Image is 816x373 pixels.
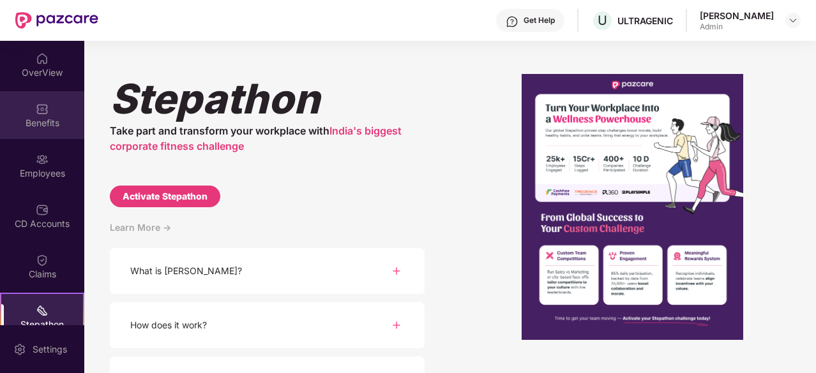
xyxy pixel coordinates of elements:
[36,153,49,166] img: svg+xml;base64,PHN2ZyBpZD0iRW1wbG95ZWVzIiB4bWxucz0iaHR0cDovL3d3dy53My5vcmcvMjAwMC9zdmciIHdpZHRoPS...
[1,318,83,331] div: Stepathon
[36,254,49,267] img: svg+xml;base64,PHN2ZyBpZD0iQ2xhaW0iIHhtbG5zPSJodHRwOi8vd3d3LnczLm9yZy8yMDAwL3N2ZyIgd2lkdGg9IjIwIi...
[36,203,49,216] img: svg+xml;base64,PHN2ZyBpZD0iQ0RfQWNjb3VudHMiIGRhdGEtbmFtZT0iQ0QgQWNjb3VudHMiIHhtbG5zPSJodHRwOi8vd3...
[36,103,49,115] img: svg+xml;base64,PHN2ZyBpZD0iQmVuZWZpdHMiIHhtbG5zPSJodHRwOi8vd3d3LnczLm9yZy8yMDAwL3N2ZyIgd2lkdGg9Ij...
[617,15,673,27] div: ULTRAGENIC
[389,318,404,333] img: svg+xml;base64,PHN2ZyBpZD0iUGx1cy0zMngzMiIgeG1sbnM9Imh0dHA6Ly93d3cudzMub3JnLzIwMDAvc3ZnIiB3aWR0aD...
[130,264,242,278] div: What is [PERSON_NAME]?
[110,74,425,123] div: Stepathon
[110,123,425,154] div: Take part and transform your workplace with
[524,15,555,26] div: Get Help
[506,15,518,28] img: svg+xml;base64,PHN2ZyBpZD0iSGVscC0zMngzMiIgeG1sbnM9Imh0dHA6Ly93d3cudzMub3JnLzIwMDAvc3ZnIiB3aWR0aD...
[598,13,607,28] span: U
[36,304,49,317] img: svg+xml;base64,PHN2ZyB4bWxucz0iaHR0cDovL3d3dy53My5vcmcvMjAwMC9zdmciIHdpZHRoPSIyMSIgaGVpZ2h0PSIyMC...
[389,263,404,279] img: svg+xml;base64,PHN2ZyBpZD0iUGx1cy0zMngzMiIgeG1sbnM9Imh0dHA6Ly93d3cudzMub3JnLzIwMDAvc3ZnIiB3aWR0aD...
[36,52,49,65] img: svg+xml;base64,PHN2ZyBpZD0iSG9tZSIgeG1sbnM9Imh0dHA6Ly93d3cudzMub3JnLzIwMDAvc3ZnIiB3aWR0aD0iMjAiIG...
[123,189,208,203] div: Activate Stepathon
[130,318,207,332] div: How does it work?
[788,15,798,26] img: svg+xml;base64,PHN2ZyBpZD0iRHJvcGRvd24tMzJ4MzIiIHhtbG5zPSJodHRwOi8vd3d3LnczLm9yZy8yMDAwL3N2ZyIgd2...
[700,22,774,32] div: Admin
[13,343,26,356] img: svg+xml;base64,PHN2ZyBpZD0iU2V0dGluZy0yMHgyMCIgeG1sbnM9Imh0dHA6Ly93d3cudzMub3JnLzIwMDAvc3ZnIiB3aW...
[29,343,71,356] div: Settings
[700,10,774,22] div: [PERSON_NAME]
[110,220,425,248] div: Learn More ->
[15,12,98,29] img: New Pazcare Logo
